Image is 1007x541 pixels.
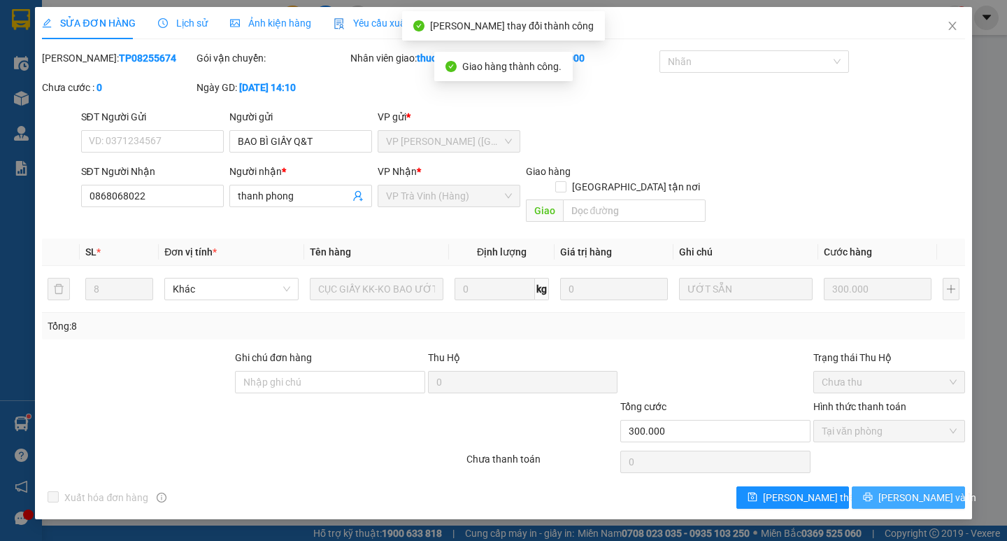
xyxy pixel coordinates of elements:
span: save [748,492,757,503]
div: Ngày GD: [197,80,348,95]
span: Giao [526,199,563,222]
span: Giá trị hàng [560,246,612,258]
div: Người gửi [229,109,372,125]
span: Yêu cầu xuất hóa đơn điện tử [334,17,481,29]
span: VP Trần Phú (Hàng) [386,131,512,152]
input: VD: Bàn, Ghế [310,278,443,300]
span: check-circle [445,61,457,72]
span: CƯỜNG [75,76,117,89]
span: 0359435052 - [6,76,117,89]
b: thuoctv.kimhoang [417,52,497,64]
div: SĐT Người Nhận [81,164,224,179]
span: user-add [352,190,364,202]
span: Khác [173,279,290,300]
span: clock-circle [158,18,168,28]
div: [PERSON_NAME]: [42,50,194,66]
span: [PERSON_NAME] thay đổi thành công [430,20,594,31]
span: VP Trà Vinh (Hàng) [39,60,136,73]
span: Lịch sử [158,17,208,29]
span: kg [535,278,549,300]
button: save[PERSON_NAME] thay đổi [736,486,849,509]
span: [GEOGRAPHIC_DATA] tận nơi [566,179,706,195]
button: delete [48,278,70,300]
span: Ảnh kiện hàng [230,17,311,29]
span: check-circle [413,20,424,31]
button: plus [943,278,959,300]
div: Chưa thanh toán [465,451,620,476]
span: Tổng cước [620,401,666,412]
span: VP Nhận [378,166,417,177]
span: info-circle [157,493,166,503]
input: Ghi Chú [679,278,813,300]
span: SL [85,246,97,258]
span: Chưa thu [822,372,957,393]
span: VP [PERSON_NAME] ([GEOGRAPHIC_DATA]) - [6,27,130,54]
span: Thu Hộ [428,352,460,363]
div: Gói vận chuyển: [197,50,348,66]
span: SỬA ĐƠN HÀNG [42,17,135,29]
strong: BIÊN NHẬN GỬI HÀNG [47,8,162,21]
span: K BAO BỂ [36,91,85,104]
span: Đơn vị tính [164,246,217,258]
span: [PERSON_NAME] và In [878,490,976,505]
span: printer [863,492,873,503]
button: printer[PERSON_NAME] và In [852,486,964,509]
div: Chưa cước : [42,80,194,95]
th: Ghi chú [673,239,818,266]
p: GỬI: [6,27,204,54]
label: Ghi chú đơn hàng [235,352,312,363]
span: [PERSON_NAME] thay đổi [763,490,875,505]
span: edit [42,18,52,28]
input: Dọc đường [563,199,706,222]
div: Trạng thái Thu Hộ [813,350,965,365]
div: Người nhận [229,164,372,179]
input: 0 [824,278,931,300]
input: Ghi chú đơn hàng [235,371,425,393]
b: [DATE] 14:10 [239,82,296,93]
div: Tổng: 8 [48,318,390,334]
span: Giao hàng [526,166,571,177]
span: Tại văn phòng [822,421,957,442]
div: SĐT Người Gửi [81,109,224,125]
span: picture [230,18,240,28]
span: VP Trà Vinh (Hàng) [386,185,512,206]
label: Hình thức thanh toán [813,401,906,412]
div: VP gửi [378,109,520,125]
span: Giao hàng thành công. [462,61,562,72]
b: 0 [97,82,102,93]
span: close [947,20,958,31]
span: Định lượng [477,246,527,258]
span: Xuất hóa đơn hàng [59,490,154,505]
p: NHẬN: [6,60,204,73]
div: Nhân viên giao: [350,50,502,66]
b: TP08255674 [119,52,176,64]
img: icon [334,18,345,29]
button: Close [933,7,972,46]
input: 0 [560,278,668,300]
span: Cước hàng [824,246,872,258]
span: GIAO: [6,91,85,104]
div: Cước rồi : [505,50,657,66]
span: Tên hàng [310,246,351,258]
